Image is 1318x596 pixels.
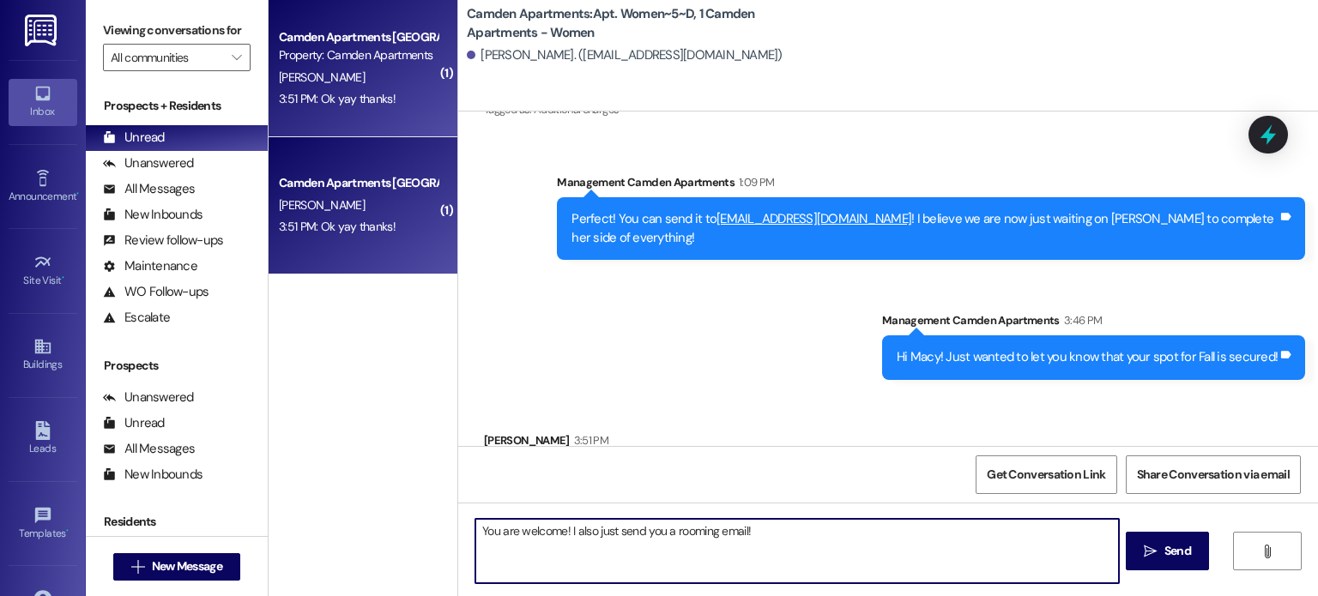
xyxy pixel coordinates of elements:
[86,357,268,375] div: Prospects
[279,46,438,64] div: Property: Camden Apartments
[882,311,1305,335] div: Management Camden Apartments
[86,513,268,531] div: Residents
[279,174,438,192] div: Camden Apartments [GEOGRAPHIC_DATA]
[9,332,77,378] a: Buildings
[232,51,241,64] i: 
[1126,455,1301,494] button: Share Conversation via email
[103,388,194,406] div: Unanswered
[66,525,69,537] span: •
[25,15,60,46] img: ResiDesk Logo
[279,69,365,85] span: [PERSON_NAME]
[475,519,1118,583] textarea: You are welcome! I also just send you a rooming email
[103,414,165,432] div: Unread
[103,17,251,44] label: Viewing conversations for
[86,97,268,115] div: Prospects + Residents
[1261,545,1273,558] i: 
[570,431,608,449] div: 3:51 PM
[279,28,438,46] div: Camden Apartments [GEOGRAPHIC_DATA]
[103,232,223,250] div: Review follow-ups
[279,91,396,106] div: 3:51 PM: Ok yay thanks!
[1060,311,1102,329] div: 3:46 PM
[1144,545,1157,558] i: 
[279,197,365,213] span: [PERSON_NAME]
[1164,542,1191,560] span: Send
[976,455,1116,494] button: Get Conversation Link
[557,173,1305,197] div: Management Camden Apartments
[131,560,144,574] i: 
[716,210,911,227] a: [EMAIL_ADDRESS][DOMAIN_NAME]
[467,46,783,64] div: [PERSON_NAME]. ([EMAIL_ADDRESS][DOMAIN_NAME])
[1137,466,1290,484] span: Share Conversation via email
[152,557,222,575] span: New Message
[467,5,810,42] b: Camden Apartments: Apt. Women~5~D, 1 Camden Apartments - Women
[735,173,774,191] div: 1:09 PM
[111,44,223,71] input: All communities
[1126,532,1209,570] button: Send
[987,466,1105,484] span: Get Conversation Link
[9,501,77,547] a: Templates •
[103,154,194,172] div: Unanswered
[103,180,195,198] div: All Messages
[279,219,396,234] div: 3:51 PM: Ok yay thanks!
[113,553,240,581] button: New Message
[103,283,209,301] div: WO Follow-ups
[103,440,195,458] div: All Messages
[9,79,77,125] a: Inbox
[9,248,77,294] a: Site Visit •
[103,206,203,224] div: New Inbounds
[571,210,1278,247] div: Perfect! You can send it to ! I believe we are now just waiting on [PERSON_NAME] to complete her ...
[103,309,170,327] div: Escalate
[103,466,203,484] div: New Inbounds
[103,257,197,275] div: Maintenance
[484,431,616,455] div: [PERSON_NAME]
[897,348,1278,366] div: Hi Macy! Just wanted to let you know that your spot for Fall is secured!
[76,188,79,200] span: •
[9,416,77,462] a: Leads
[62,272,64,284] span: •
[103,129,165,147] div: Unread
